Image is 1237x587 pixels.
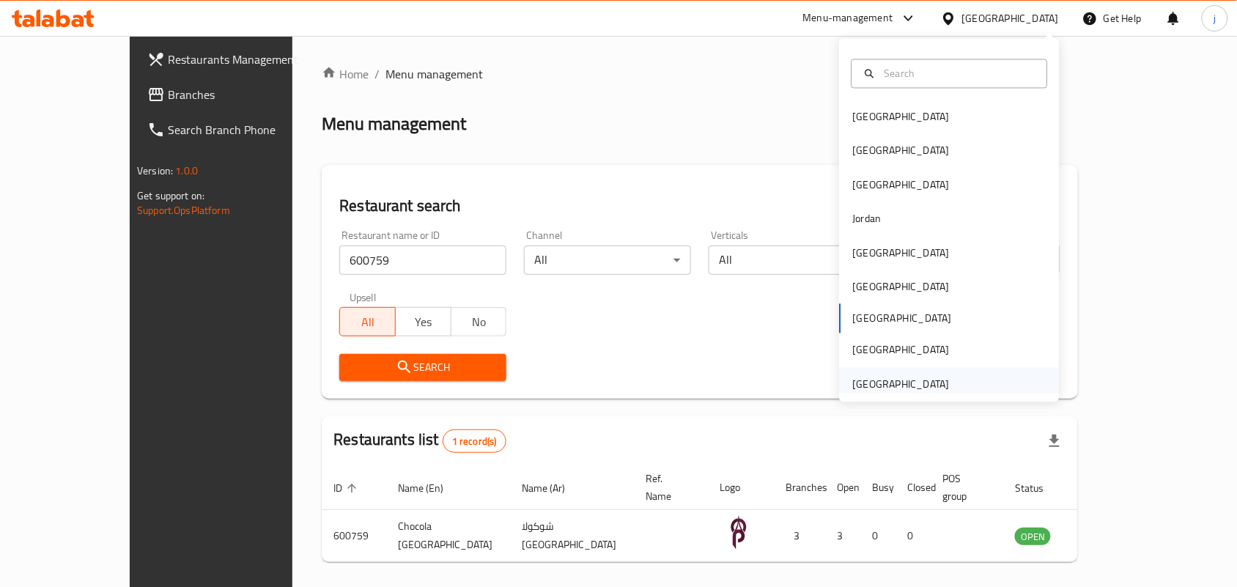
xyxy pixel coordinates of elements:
[136,42,336,77] a: Restaurants Management
[860,510,896,562] td: 0
[853,177,950,193] div: [GEOGRAPHIC_DATA]
[322,65,369,83] a: Home
[402,311,446,333] span: Yes
[322,510,386,562] td: 600759
[168,121,325,139] span: Search Branch Phone
[374,65,380,83] li: /
[825,465,860,510] th: Open
[942,470,986,505] span: POS group
[853,279,950,295] div: [GEOGRAPHIC_DATA]
[879,65,1038,81] input: Search
[962,10,1059,26] div: [GEOGRAPHIC_DATA]
[853,143,950,159] div: [GEOGRAPHIC_DATA]
[1214,10,1216,26] span: j
[1037,424,1072,459] div: Export file
[350,292,377,303] label: Upsell
[339,354,506,381] button: Search
[398,479,462,497] span: Name (En)
[896,465,931,510] th: Closed
[825,510,860,562] td: 3
[175,161,198,180] span: 1.0.0
[803,10,893,27] div: Menu-management
[168,51,325,68] span: Restaurants Management
[522,479,584,497] span: Name (Ar)
[136,77,336,112] a: Branches
[720,514,756,551] img: Chocola Paris
[443,429,506,453] div: Total records count
[322,65,1078,83] nav: breadcrumb
[339,195,1060,217] h2: Restaurant search
[774,465,825,510] th: Branches
[137,161,173,180] span: Version:
[385,65,483,83] span: Menu management
[386,510,510,562] td: Chocola [GEOGRAPHIC_DATA]
[136,112,336,147] a: Search Branch Phone
[339,245,506,275] input: Search for restaurant name or ID..
[322,465,1131,562] table: enhanced table
[774,510,825,562] td: 3
[351,358,495,377] span: Search
[333,429,506,453] h2: Restaurants list
[333,479,361,497] span: ID
[853,342,950,358] div: [GEOGRAPHIC_DATA]
[853,245,950,261] div: [GEOGRAPHIC_DATA]
[457,311,501,333] span: No
[168,86,325,103] span: Branches
[137,186,204,205] span: Get support on:
[646,470,690,505] span: Ref. Name
[853,211,882,227] div: Jordan
[853,109,950,125] div: [GEOGRAPHIC_DATA]
[346,311,390,333] span: All
[510,510,634,562] td: شوكولا [GEOGRAPHIC_DATA]
[322,112,466,136] h2: Menu management
[709,245,876,275] div: All
[395,307,451,336] button: Yes
[1015,528,1051,545] span: OPEN
[853,376,950,392] div: [GEOGRAPHIC_DATA]
[451,307,507,336] button: No
[708,465,774,510] th: Logo
[339,307,396,336] button: All
[860,465,896,510] th: Busy
[524,245,691,275] div: All
[1015,528,1051,545] div: OPEN
[137,201,230,220] a: Support.OpsPlatform
[896,510,931,562] td: 0
[443,435,506,448] span: 1 record(s)
[1015,479,1063,497] span: Status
